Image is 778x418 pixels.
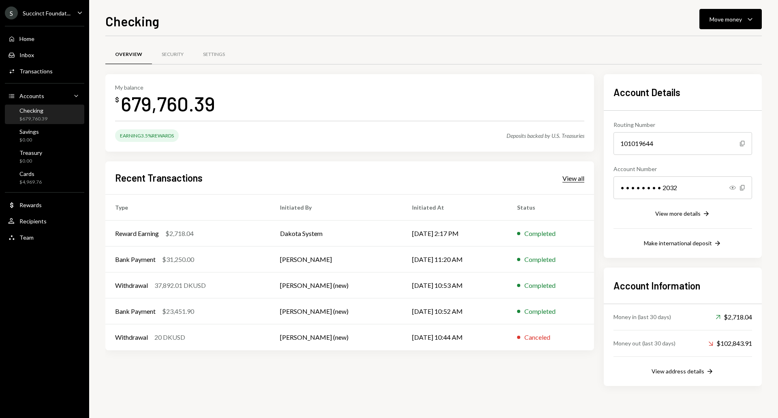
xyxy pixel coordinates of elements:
[524,281,556,290] div: Completed
[524,229,556,238] div: Completed
[5,197,84,212] a: Rewards
[5,47,84,62] a: Inbox
[507,195,594,221] th: Status
[121,91,215,116] div: 679,760.39
[524,255,556,264] div: Completed
[154,281,206,290] div: 37,892.01 DKUSD
[19,201,42,208] div: Rewards
[5,230,84,244] a: Team
[19,179,42,186] div: $4,969.76
[115,307,156,316] div: Bank Payment
[115,96,119,104] div: $
[19,128,39,135] div: Savings
[115,171,203,184] h2: Recent Transactions
[716,312,752,322] div: $2,718.04
[19,116,47,122] div: $679,760.39
[270,247,402,272] td: [PERSON_NAME]
[115,281,148,290] div: Withdrawal
[105,195,270,221] th: Type
[162,307,194,316] div: $23,451.90
[154,332,185,342] div: 20 DKUSD
[115,129,179,142] div: Earning 3.5% Rewards
[402,272,507,298] td: [DATE] 10:53 AM
[402,221,507,247] td: [DATE] 2:17 PM
[19,92,44,99] div: Accounts
[105,44,152,65] a: Overview
[19,51,34,58] div: Inbox
[644,240,712,247] div: Make international deposit
[652,367,714,376] button: View address details
[19,107,47,114] div: Checking
[613,86,752,99] h2: Account Details
[402,195,507,221] th: Initiated At
[5,6,18,19] div: S
[5,168,84,187] a: Cards$4,969.76
[115,51,142,58] div: Overview
[270,298,402,324] td: [PERSON_NAME] (new)
[162,51,184,58] div: Security
[19,158,42,165] div: $0.00
[613,132,752,155] div: 101019644
[5,64,84,78] a: Transactions
[270,221,402,247] td: Dakota System
[5,214,84,228] a: Recipients
[402,247,507,272] td: [DATE] 11:20 AM
[524,307,556,316] div: Completed
[19,234,34,241] div: Team
[19,137,39,144] div: $0.00
[203,51,225,58] div: Settings
[270,272,402,298] td: [PERSON_NAME] (new)
[613,120,752,129] div: Routing Number
[402,298,507,324] td: [DATE] 10:52 AM
[652,368,704,375] div: View address details
[115,229,159,238] div: Reward Earning
[115,255,156,264] div: Bank Payment
[613,176,752,199] div: • • • • • • • • 2032
[402,324,507,350] td: [DATE] 10:44 AM
[5,88,84,103] a: Accounts
[644,239,722,248] button: Make international deposit
[613,165,752,173] div: Account Number
[613,279,752,292] h2: Account Information
[5,126,84,145] a: Savings$0.00
[507,132,584,139] div: Deposits backed by U.S. Treasuries
[19,149,42,156] div: Treasury
[562,174,584,182] a: View all
[165,229,194,238] div: $2,718.04
[5,105,84,124] a: Checking$679,760.39
[115,332,148,342] div: Withdrawal
[5,31,84,46] a: Home
[613,339,675,347] div: Money out (last 30 days)
[708,339,752,348] div: $102,843.91
[5,147,84,166] a: Treasury$0.00
[613,313,671,321] div: Money in (last 30 days)
[23,10,71,17] div: Succinct Foundat...
[710,15,742,24] div: Move money
[115,84,215,91] div: My balance
[655,210,710,219] button: View more details
[270,324,402,350] td: [PERSON_NAME] (new)
[152,44,193,65] a: Security
[19,35,34,42] div: Home
[19,68,53,75] div: Transactions
[270,195,402,221] th: Initiated By
[655,210,701,217] div: View more details
[19,170,42,177] div: Cards
[162,255,194,264] div: $31,250.00
[699,9,762,29] button: Move money
[193,44,235,65] a: Settings
[524,332,550,342] div: Canceled
[105,13,159,29] h1: Checking
[19,218,47,225] div: Recipients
